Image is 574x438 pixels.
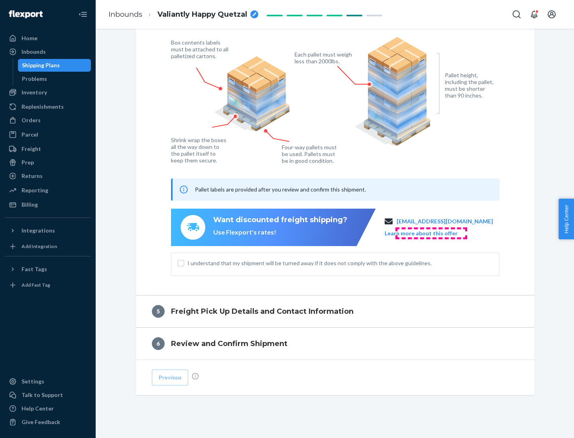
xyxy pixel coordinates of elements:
[22,201,38,209] div: Billing
[102,3,265,26] ol: breadcrumbs
[5,114,91,127] a: Orders
[22,243,57,250] div: Add Integration
[195,186,366,193] span: Pallet labels are provided after you review and confirm this shipment.
[397,217,493,225] a: [EMAIL_ADDRESS][DOMAIN_NAME]
[22,145,41,153] div: Freight
[22,103,64,111] div: Replenishments
[171,338,287,349] h4: Review and Confirm Shipment
[213,228,347,237] div: Use Flexport's rates!
[152,305,165,318] div: 5
[22,186,48,194] div: Reporting
[445,72,497,99] figcaption: Pallet height, including the pallet, must be shorter than 90 inches.
[152,337,165,350] div: 6
[18,72,91,85] a: Problems
[5,45,91,58] a: Inbounds
[5,279,91,291] a: Add Fast Tag
[544,6,560,22] button: Open account menu
[9,10,43,18] img: Flexport logo
[5,170,91,182] a: Returns
[5,32,91,45] a: Home
[295,51,354,65] figcaption: Each pallet must weigh less than 2000lbs.
[22,172,43,180] div: Returns
[5,100,91,113] a: Replenishments
[282,144,337,164] figcaption: Four-way pallets must be used. Pallets must be in good condition.
[22,265,47,273] div: Fast Tags
[18,59,91,72] a: Shipping Plans
[22,88,47,96] div: Inventory
[5,224,91,237] button: Integrations
[5,156,91,169] a: Prep
[22,116,41,124] div: Orders
[22,61,60,69] div: Shipping Plans
[5,402,91,415] a: Help Center
[171,39,230,59] figcaption: Box contents labels must be attached to all palletized cartons.
[5,263,91,276] button: Fast Tags
[213,215,347,225] div: Want discounted freight shipping?
[187,259,493,267] span: I understand that my shipment will be turned away if it does not comply with the above guidelines.
[75,6,91,22] button: Close Navigation
[5,375,91,388] a: Settings
[5,389,91,401] a: Talk to Support
[22,282,50,288] div: Add Fast Tag
[152,370,188,385] button: Previous
[22,34,37,42] div: Home
[136,295,535,327] button: 5Freight Pick Up Details and Contact Information
[22,391,63,399] div: Talk to Support
[136,328,535,360] button: 6Review and Confirm Shipment
[509,6,525,22] button: Open Search Box
[22,158,34,166] div: Prep
[22,75,47,83] div: Problems
[22,377,44,385] div: Settings
[5,198,91,211] a: Billing
[5,416,91,428] button: Give Feedback
[171,306,354,317] h4: Freight Pick Up Details and Contact Information
[385,229,458,237] button: Learn more about this offer
[5,86,91,99] a: Inventory
[558,199,574,239] button: Help Center
[5,143,91,155] a: Freight
[157,10,247,20] span: Valiantly Happy Quetzal
[22,48,46,56] div: Inbounds
[5,128,91,141] a: Parcel
[22,227,55,235] div: Integrations
[22,131,38,139] div: Parcel
[171,137,228,164] figcaption: Shrink wrap the boxes all the way down to the pallet itself to keep them secure.
[108,10,142,19] a: Inbounds
[5,240,91,253] a: Add Integration
[5,184,91,197] a: Reporting
[526,6,542,22] button: Open notifications
[178,260,184,266] input: I understand that my shipment will be turned away if it does not comply with the above guidelines.
[22,405,54,413] div: Help Center
[22,418,60,426] div: Give Feedback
